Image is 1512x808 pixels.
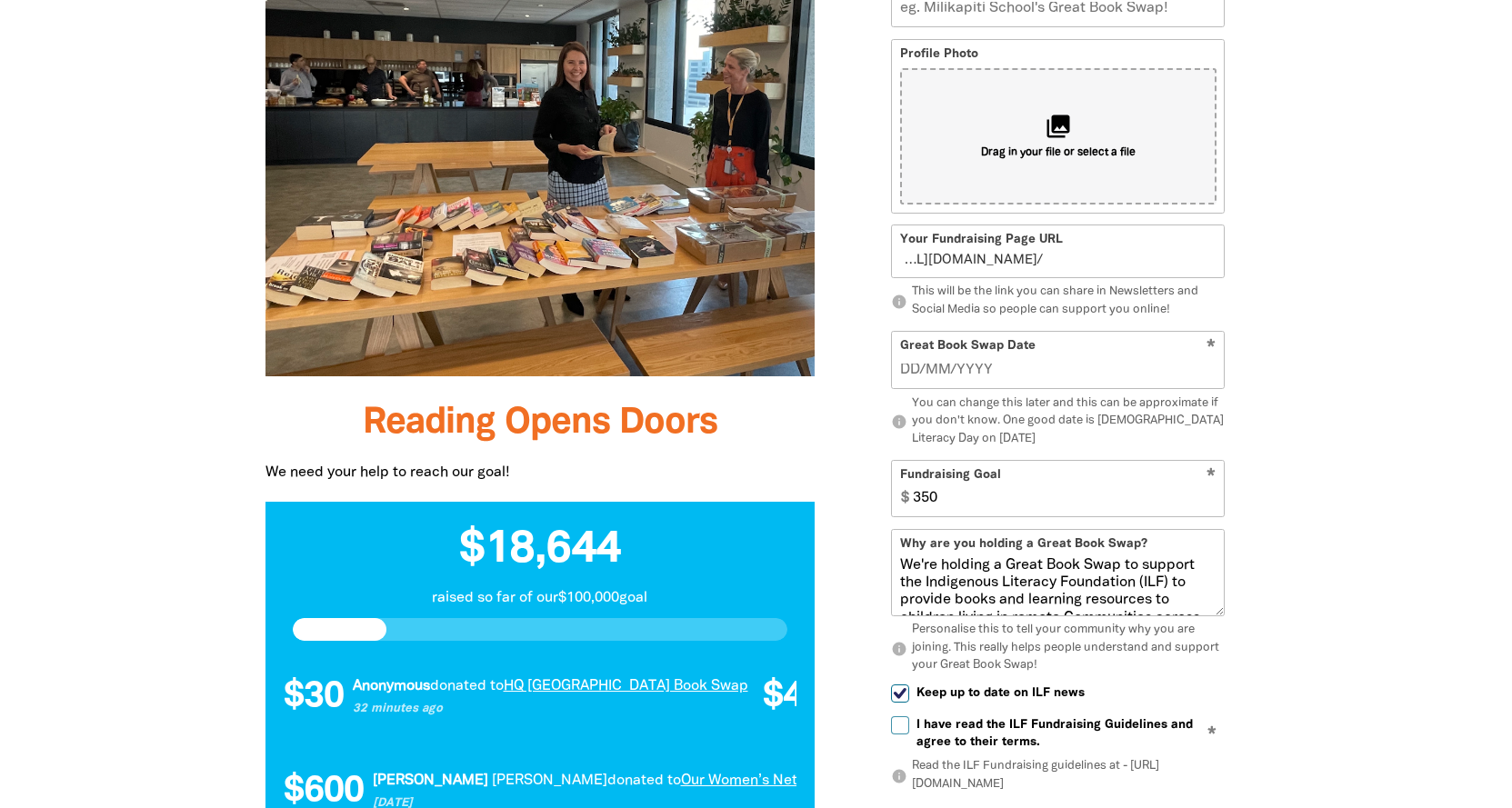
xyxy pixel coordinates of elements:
[483,774,598,787] em: [PERSON_NAME]
[891,395,1225,449] p: You can change this later and this can be approximate if you don't know. One good date is [DEMOGR...
[265,587,816,609] p: raised so far of our $100,000 goal
[892,461,909,516] span: $
[891,759,1225,794] p: Read the ILF Fundraising guidelines at - [URL][DOMAIN_NAME]
[900,360,1217,380] input: Great Book Swap Date DD/MM/YYYY
[459,529,621,571] span: $18,644
[496,680,740,693] a: HQ [GEOGRAPHIC_DATA] Book Swap
[916,684,1085,702] span: Keep up to date on ILF news
[892,226,1224,278] div: go.greatbookswap.org.au/
[284,668,797,726] div: Donation stream
[899,251,1036,270] span: [DOMAIN_NAME][URL]
[891,716,909,734] input: I have read the ILF Fundraising Guidelines and agree to their terms.
[892,557,1224,615] textarea: We're holding a Great Book Swap to support the Indigenous Literacy Foundation (ILF) to provide bo...
[345,701,740,719] p: 32 minutes ago
[981,145,1136,161] span: Drag in your file or select a file
[891,284,1225,319] p: This will be the link you can share in Newsletters and Social Media so people can support you onl...
[1207,726,1217,743] i: Required
[892,226,1041,278] span: /
[891,684,909,703] input: Keep up to date on ILF news
[1045,113,1072,140] i: collections
[891,623,1225,676] p: Personalise this to tell your community why you are joining. This really helps people understand ...
[422,680,496,693] span: donated to
[672,774,899,787] a: Our Women’s Network Book Swap
[364,774,479,787] em: [PERSON_NAME]
[916,716,1225,751] span: I have read the ILF Fundraising Guidelines and agree to their terms.
[905,461,1224,516] input: eg. 350
[891,641,907,657] i: info
[891,768,907,784] i: info
[755,679,815,715] span: $40
[891,414,907,430] i: info
[891,294,907,310] i: info
[265,462,816,484] p: We need your help to reach our goal!
[363,406,717,440] span: Reading Opens Doors
[275,679,335,715] span: $30
[1207,340,1216,357] i: Required
[598,774,672,787] span: donated to
[345,680,422,693] em: Anonymous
